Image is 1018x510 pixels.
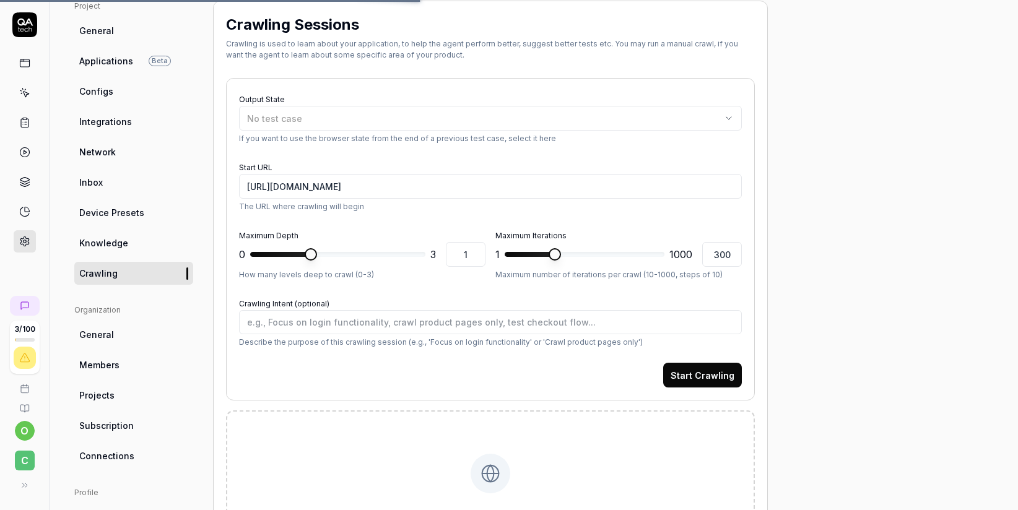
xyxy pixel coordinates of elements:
[239,247,245,262] span: 0
[495,231,567,240] label: Maximum Iterations
[79,267,118,280] span: Crawling
[15,421,35,441] button: o
[74,1,193,12] div: Project
[247,113,302,124] span: No test case
[74,487,193,498] div: Profile
[74,353,193,376] a: Members
[15,451,35,470] span: C
[5,374,44,394] a: Book a call with us
[495,269,742,280] p: Maximum number of iterations per crawl (10-1000, steps of 10)
[79,24,114,37] span: General
[79,389,115,402] span: Projects
[74,231,193,254] a: Knowledge
[74,262,193,285] a: Crawling
[239,95,285,104] label: Output State
[79,358,120,371] span: Members
[74,19,193,42] a: General
[430,247,436,262] span: 3
[5,441,44,473] button: C
[226,38,755,61] div: Crawling is used to learn about your application, to help the agent perform better, suggest bette...
[663,363,742,387] button: Start Crawling
[239,269,485,280] p: How many levels deep to crawl (0-3)
[74,171,193,194] a: Inbox
[239,337,742,348] p: Describe the purpose of this crawling session (e.g., 'Focus on login functionality' or 'Crawl pro...
[239,133,742,144] p: If you want to use the browser state from the end of a previous test case, select it here
[79,176,103,189] span: Inbox
[79,85,113,98] span: Configs
[74,80,193,103] a: Configs
[74,50,193,72] a: ApplicationsBeta
[79,206,144,219] span: Device Presets
[669,247,692,262] span: 1000
[10,296,40,316] a: New conversation
[74,444,193,467] a: Connections
[226,14,359,36] h2: Crawling Sessions
[74,140,193,163] a: Network
[239,106,742,131] button: No test case
[239,299,329,308] label: Crawling Intent (optional)
[74,384,193,407] a: Projects
[74,305,193,316] div: Organization
[74,414,193,437] a: Subscription
[495,247,500,262] span: 1
[79,236,128,249] span: Knowledge
[239,163,272,172] label: Start URL
[239,201,742,212] p: The URL where crawling will begin
[79,419,134,432] span: Subscription
[79,145,116,158] span: Network
[239,174,742,199] input: https://dev.cbdev.site/login
[5,394,44,413] a: Documentation
[14,326,35,333] span: 3 / 100
[149,56,171,66] span: Beta
[79,115,132,128] span: Integrations
[74,110,193,133] a: Integrations
[74,201,193,224] a: Device Presets
[79,54,133,67] span: Applications
[239,231,298,240] label: Maximum Depth
[79,449,134,462] span: Connections
[74,323,193,346] a: General
[79,328,114,341] span: General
